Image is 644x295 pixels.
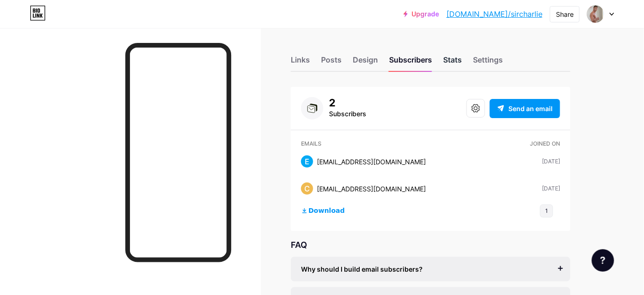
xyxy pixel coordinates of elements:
div: v 4.0.25 [26,15,46,22]
button: 1 [540,204,553,218]
div: Subscribers [329,108,366,119]
span: Download [308,207,345,215]
img: sircharlie [587,5,604,23]
div: [EMAIL_ADDRESS][DOMAIN_NAME] [317,157,426,167]
a: Upgrade [404,10,439,18]
div: Stats [443,54,462,71]
div: Domain: [DOMAIN_NAME] [24,24,103,32]
a: [DOMAIN_NAME]/sircharlie [446,8,542,20]
div: Keywords by Traffic [103,57,157,63]
div: E [301,155,313,168]
img: tab_keywords_by_traffic_grey.svg [93,56,100,63]
div: Subscribers [389,54,432,71]
span: Why should I build email subscribers? [301,264,423,274]
img: website_grey.svg [15,24,22,32]
div: [DATE] [542,184,560,193]
div: Links [291,54,310,71]
div: Emails [301,140,508,148]
div: Domain Overview [35,57,83,63]
div: C [301,183,313,195]
div: Posts [321,54,342,71]
div: [EMAIL_ADDRESS][DOMAIN_NAME] [317,184,426,194]
div: FAQ [291,239,570,251]
img: tab_domain_overview_orange.svg [25,56,33,63]
img: logo_orange.svg [15,15,22,22]
div: Design [353,54,378,71]
div: [DATE] [542,157,560,166]
div: Share [556,9,574,19]
div: Settings [473,54,503,71]
span: Send an email [508,104,553,113]
div: Joined on [530,140,560,148]
div: 2 [329,97,366,108]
